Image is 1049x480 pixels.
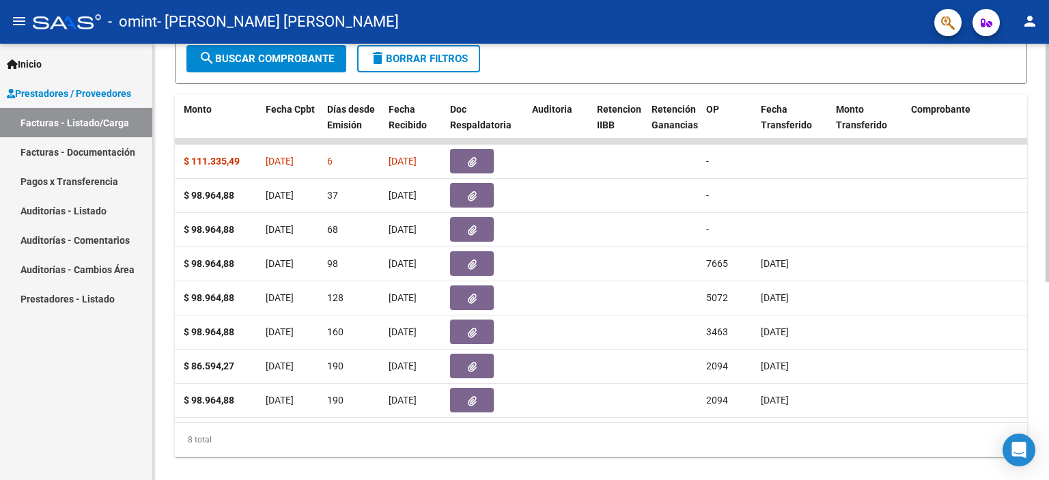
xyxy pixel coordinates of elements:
datatable-header-cell: Monto Transferido [830,95,906,155]
span: - [PERSON_NAME] [PERSON_NAME] [157,7,399,37]
span: 68 [327,224,338,235]
strong: $ 98.964,88 [184,292,234,303]
datatable-header-cell: Días desde Emisión [322,95,383,155]
span: Monto [184,104,212,115]
strong: $ 98.964,88 [184,258,234,269]
span: Fecha Recibido [389,104,427,130]
span: [DATE] [266,361,294,371]
span: Monto Transferido [836,104,887,130]
span: - [706,224,709,235]
span: [DATE] [389,156,417,167]
datatable-header-cell: OP [701,95,755,155]
span: Comprobante [911,104,970,115]
datatable-header-cell: Fecha Cpbt [260,95,322,155]
span: 3463 [706,326,728,337]
button: Buscar Comprobante [186,45,346,72]
span: Retencion IIBB [597,104,641,130]
datatable-header-cell: Retención Ganancias [646,95,701,155]
span: Borrar Filtros [369,53,468,65]
span: [DATE] [389,395,417,406]
span: [DATE] [266,395,294,406]
datatable-header-cell: Comprobante [906,95,1029,155]
mat-icon: person [1022,13,1038,29]
mat-icon: delete [369,50,386,66]
span: Días desde Emisión [327,104,375,130]
span: Retención Ganancias [652,104,698,130]
span: [DATE] [761,292,789,303]
span: Doc Respaldatoria [450,104,512,130]
div: Open Intercom Messenger [1003,434,1035,466]
span: [DATE] [389,224,417,235]
span: Prestadores / Proveedores [7,86,131,101]
strong: $ 111.335,49 [184,156,240,167]
span: 5072 [706,292,728,303]
span: [DATE] [266,258,294,269]
span: [DATE] [389,190,417,201]
span: 160 [327,326,344,337]
datatable-header-cell: Fecha Recibido [383,95,445,155]
span: 2094 [706,361,728,371]
span: Inicio [7,57,42,72]
span: 190 [327,361,344,371]
strong: $ 86.594,27 [184,361,234,371]
span: 128 [327,292,344,303]
datatable-header-cell: Fecha Transferido [755,95,830,155]
span: [DATE] [761,395,789,406]
datatable-header-cell: Monto [178,95,260,155]
span: Fecha Transferido [761,104,812,130]
span: - [706,190,709,201]
span: [DATE] [266,156,294,167]
span: [DATE] [761,326,789,337]
span: Fecha Cpbt [266,104,315,115]
span: [DATE] [389,361,417,371]
span: [DATE] [266,190,294,201]
span: Auditoria [532,104,572,115]
datatable-header-cell: Auditoria [527,95,591,155]
span: [DATE] [266,292,294,303]
span: [DATE] [389,258,417,269]
span: 98 [327,258,338,269]
span: [DATE] [266,224,294,235]
strong: $ 98.964,88 [184,224,234,235]
strong: $ 98.964,88 [184,326,234,337]
span: [DATE] [389,292,417,303]
span: 37 [327,190,338,201]
span: 190 [327,395,344,406]
mat-icon: menu [11,13,27,29]
strong: $ 98.964,88 [184,190,234,201]
span: Buscar Comprobante [199,53,334,65]
span: 2094 [706,395,728,406]
span: 7665 [706,258,728,269]
mat-icon: search [199,50,215,66]
span: OP [706,104,719,115]
span: [DATE] [761,258,789,269]
span: [DATE] [266,326,294,337]
div: 8 total [175,423,1027,457]
datatable-header-cell: Retencion IIBB [591,95,646,155]
span: 6 [327,156,333,167]
span: - omint [108,7,157,37]
button: Borrar Filtros [357,45,480,72]
strong: $ 98.964,88 [184,395,234,406]
span: [DATE] [761,361,789,371]
datatable-header-cell: Doc Respaldatoria [445,95,527,155]
span: [DATE] [389,326,417,337]
span: - [706,156,709,167]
